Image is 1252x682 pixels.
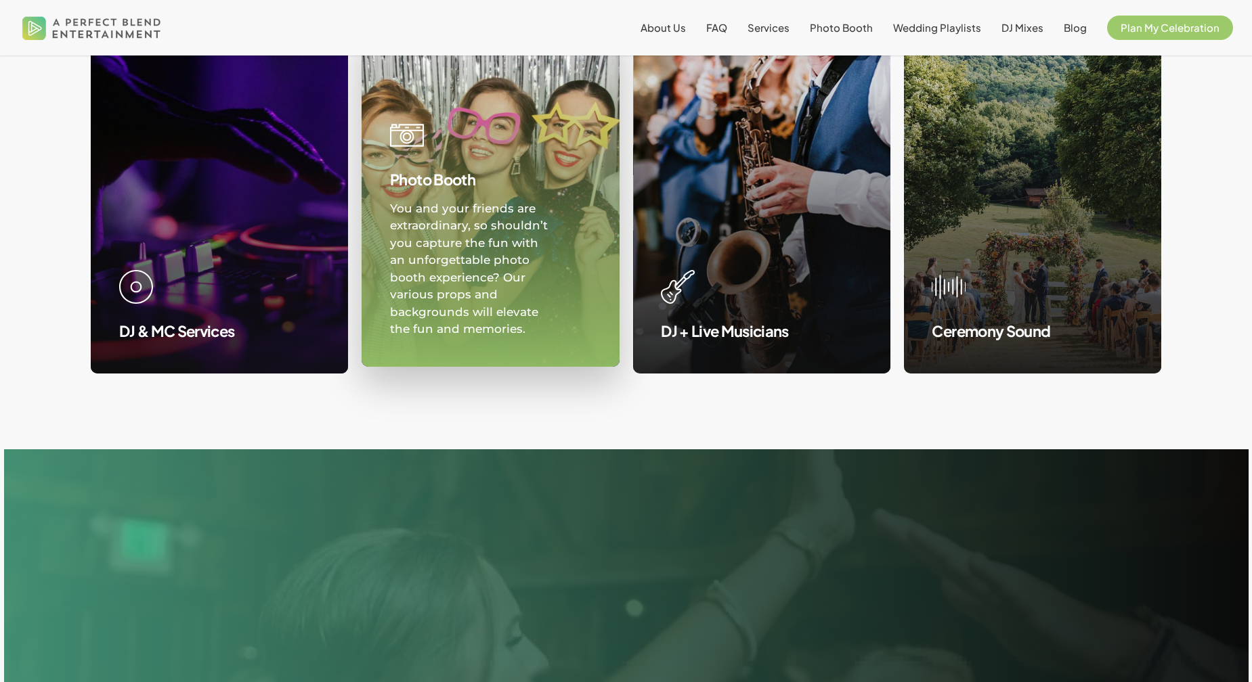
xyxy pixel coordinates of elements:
span: DJ Mixes [1001,21,1043,34]
span: Services [748,21,790,34]
a: Wedding Playlists [893,22,981,33]
span: Wedding Playlists [893,21,981,34]
span: Photo Booth [810,21,873,34]
span: About Us [641,21,686,34]
a: Services [748,22,790,33]
a: About Us [641,22,686,33]
a: Plan My Celebration [1107,22,1233,33]
a: FAQ [706,22,727,33]
a: DJ Mixes [1001,22,1043,33]
span: Plan My Celebration [1121,21,1219,34]
a: Photo Booth [810,22,873,33]
img: A Perfect Blend Entertainment [19,5,165,50]
span: FAQ [706,21,727,34]
a: Blog [1064,22,1087,33]
span: Blog [1064,21,1087,34]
